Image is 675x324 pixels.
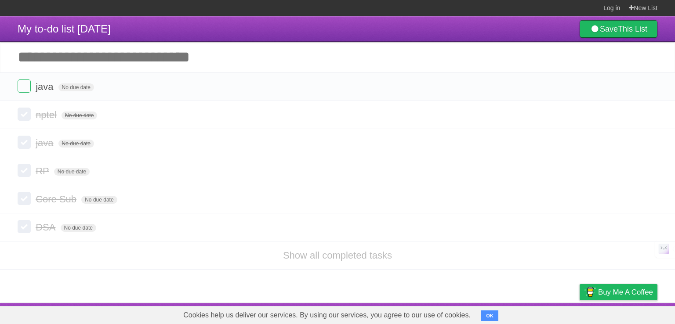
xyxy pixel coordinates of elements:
[36,109,59,120] span: nptel
[18,164,31,177] label: Done
[62,112,97,119] span: No due date
[481,310,498,321] button: OK
[36,222,58,233] span: DSA
[61,224,96,232] span: No due date
[18,220,31,233] label: Done
[81,196,117,204] span: No due date
[618,25,647,33] b: This List
[580,284,657,300] a: Buy me a coffee
[54,168,90,176] span: No due date
[18,192,31,205] label: Done
[568,305,591,322] a: Privacy
[492,305,527,322] a: Developers
[538,305,558,322] a: Terms
[602,305,657,322] a: Suggest a feature
[36,166,51,176] span: RP
[584,284,596,299] img: Buy me a coffee
[36,137,55,148] span: java
[18,108,31,121] label: Done
[36,194,79,205] span: Core Sub
[36,81,55,92] span: java
[18,23,111,35] span: My to-do list [DATE]
[58,83,94,91] span: No due date
[283,250,392,261] a: Show all completed tasks
[463,305,481,322] a: About
[18,136,31,149] label: Done
[18,79,31,93] label: Done
[58,140,94,148] span: No due date
[174,306,479,324] span: Cookies help us deliver our services. By using our services, you agree to our use of cookies.
[598,284,653,300] span: Buy me a coffee
[580,20,657,38] a: SaveThis List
